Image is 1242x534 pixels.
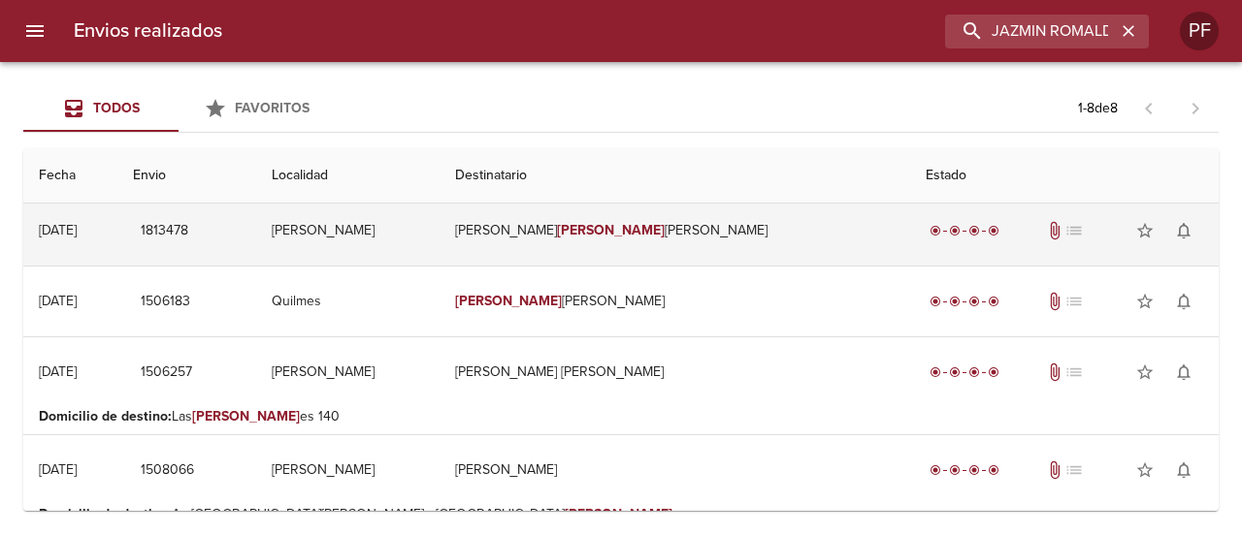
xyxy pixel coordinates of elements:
[1064,362,1084,382] span: No tiene pedido asociado
[1174,221,1193,240] span: notifications_none
[133,453,202,488] button: 1508066
[1135,292,1155,311] span: star_border
[39,222,77,238] div: [DATE]
[192,408,300,424] em: [PERSON_NAME]
[1064,292,1084,311] span: No tiene pedido asociado
[1180,12,1219,50] div: PF
[455,293,563,309] em: [PERSON_NAME]
[117,148,255,204] th: Envio
[557,222,665,238] em: [PERSON_NAME]
[1164,353,1203,392] button: Activar notificaciones
[1135,221,1155,240] span: star_border
[1126,282,1164,321] button: Agregar a favoritos
[1135,362,1155,382] span: star_border
[39,408,172,424] b: Domicilio de destino :
[988,464,999,476] span: radio_button_checked
[1174,362,1193,382] span: notifications_none
[93,100,140,116] span: Todos
[141,361,192,385] span: 1506257
[133,355,200,391] button: 1506257
[1164,282,1203,321] button: Activar notificaciones
[1045,292,1064,311] span: Tiene documentos adjuntos
[1126,353,1164,392] button: Agregar a favoritos
[1174,292,1193,311] span: notifications_none
[1064,221,1084,240] span: No tiene pedido asociado
[1164,451,1203,489] button: Activar notificaciones
[1045,460,1064,480] span: Tiene documentos adjuntos
[926,292,1003,311] div: Entregado
[235,100,310,116] span: Favoritos
[256,196,440,266] td: [PERSON_NAME]
[949,225,961,236] span: radio_button_checked
[1064,460,1084,480] span: No tiene pedido asociado
[256,337,440,407] td: [PERSON_NAME]
[988,296,999,307] span: radio_button_checked
[39,461,77,478] div: [DATE]
[930,225,941,236] span: radio_button_checked
[926,362,1003,382] div: Entregado
[39,506,172,522] b: Domicilio de destino :
[256,148,440,204] th: Localidad
[23,85,334,132] div: Tabs Envios
[910,148,1219,204] th: Estado
[440,267,911,336] td: [PERSON_NAME]
[440,337,911,407] td: [PERSON_NAME] [PERSON_NAME]
[988,225,999,236] span: radio_button_checked
[1172,85,1219,132] span: Pagina siguiente
[565,506,672,522] em: [PERSON_NAME]
[1135,460,1155,480] span: star_border
[39,407,1203,426] p: Las es 140
[141,458,194,483] span: 1508066
[968,296,980,307] span: radio_button_checked
[968,225,980,236] span: radio_button_checked
[440,435,911,505] td: [PERSON_NAME]
[1126,211,1164,250] button: Agregar a favoritos
[1045,221,1064,240] span: Tiene documentos adjuntos
[1126,98,1172,117] span: Pagina anterior
[440,196,911,266] td: [PERSON_NAME] [PERSON_NAME]
[256,267,440,336] td: Quilmes
[1078,99,1118,118] p: 1 - 8 de 8
[968,366,980,378] span: radio_button_checked
[12,8,58,54] button: menu
[256,435,440,505] td: [PERSON_NAME]
[39,293,77,309] div: [DATE]
[926,221,1003,240] div: Entregado
[1126,451,1164,489] button: Agregar a favoritos
[141,290,190,314] span: 1506183
[949,296,961,307] span: radio_button_checked
[23,148,117,204] th: Fecha
[930,464,941,476] span: radio_button_checked
[968,464,980,476] span: radio_button_checked
[1045,362,1064,382] span: Tiene documentos adjuntos
[930,366,941,378] span: radio_button_checked
[74,16,222,47] h6: Envios realizados
[988,366,999,378] span: radio_button_checked
[945,15,1116,48] input: buscar
[949,366,961,378] span: radio_button_checked
[1174,460,1193,480] span: notifications_none
[949,464,961,476] span: radio_button_checked
[133,213,196,249] button: 1813478
[926,460,1003,480] div: Entregado
[440,148,911,204] th: Destinatario
[1164,211,1203,250] button: Activar notificaciones
[133,284,198,320] button: 1506183
[930,296,941,307] span: radio_button_checked
[39,505,1203,524] p: Av [GEOGRAPHIC_DATA][PERSON_NAME] - [GEOGRAPHIC_DATA] es
[141,219,188,243] span: 1813478
[1180,12,1219,50] div: Abrir información de usuario
[39,363,77,380] div: [DATE]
